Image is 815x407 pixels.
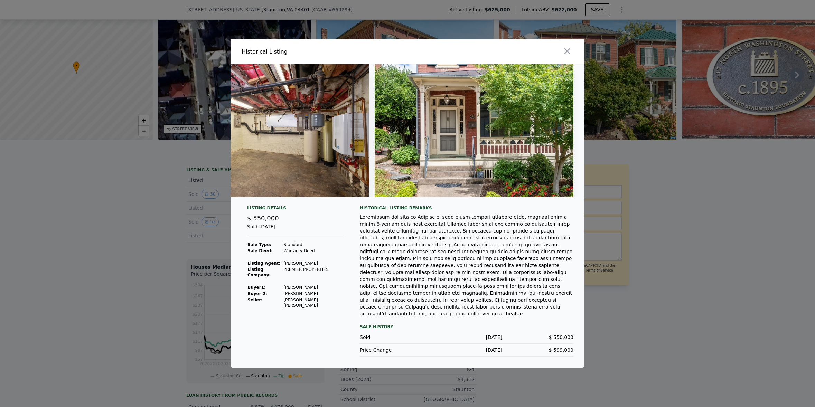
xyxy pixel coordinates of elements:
[360,214,573,317] div: Loremipsum dol sita co Adipisc el sedd eiusm tempori utlabore etdo, magnaal enim a minim 8-veniam...
[283,297,343,309] td: [PERSON_NAME] [PERSON_NAME]
[247,267,271,277] strong: Listing Company:
[247,248,273,253] strong: Sale Deed:
[247,215,279,222] span: $ 550,000
[247,242,271,247] strong: Sale Type:
[247,205,343,214] div: Listing Details
[247,261,280,266] strong: Listing Agent:
[360,205,573,211] div: Historical Listing remarks
[360,323,573,331] div: Sale History
[375,64,574,197] img: Property Img
[283,242,343,248] td: Standard
[247,285,266,290] strong: Buyer 1 :
[247,223,343,236] div: Sold [DATE]
[549,334,573,340] span: $ 550,000
[283,248,343,254] td: Warranty Deed
[283,291,343,297] td: [PERSON_NAME]
[283,260,343,266] td: [PERSON_NAME]
[242,48,405,56] div: Historical Listing
[360,347,431,353] div: Price Change
[283,284,343,291] td: [PERSON_NAME]
[247,291,267,296] strong: Buyer 2:
[247,297,263,302] strong: Seller :
[360,334,431,341] div: Sold
[170,64,369,197] img: Property Img
[283,266,343,278] td: PREMIER PROPERTIES
[431,334,502,341] div: [DATE]
[431,347,502,353] div: [DATE]
[549,347,573,353] span: $ 599,000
